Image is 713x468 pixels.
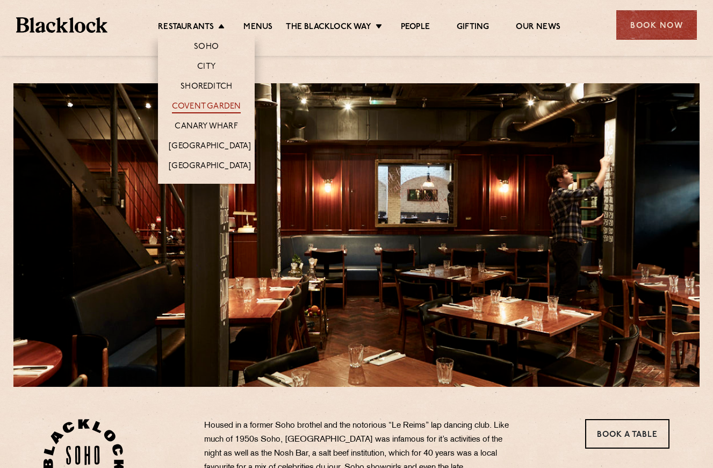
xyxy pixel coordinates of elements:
[158,22,214,34] a: Restaurants
[169,141,251,153] a: [GEOGRAPHIC_DATA]
[169,161,251,173] a: [GEOGRAPHIC_DATA]
[286,22,371,34] a: The Blacklock Way
[243,22,272,34] a: Menus
[401,22,430,34] a: People
[172,102,241,113] a: Covent Garden
[516,22,560,34] a: Our News
[181,82,232,93] a: Shoreditch
[175,121,237,133] a: Canary Wharf
[616,10,697,40] div: Book Now
[16,17,107,33] img: BL_Textured_Logo-footer-cropped.svg
[585,419,669,449] a: Book a Table
[194,42,219,54] a: Soho
[197,62,215,74] a: City
[457,22,489,34] a: Gifting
